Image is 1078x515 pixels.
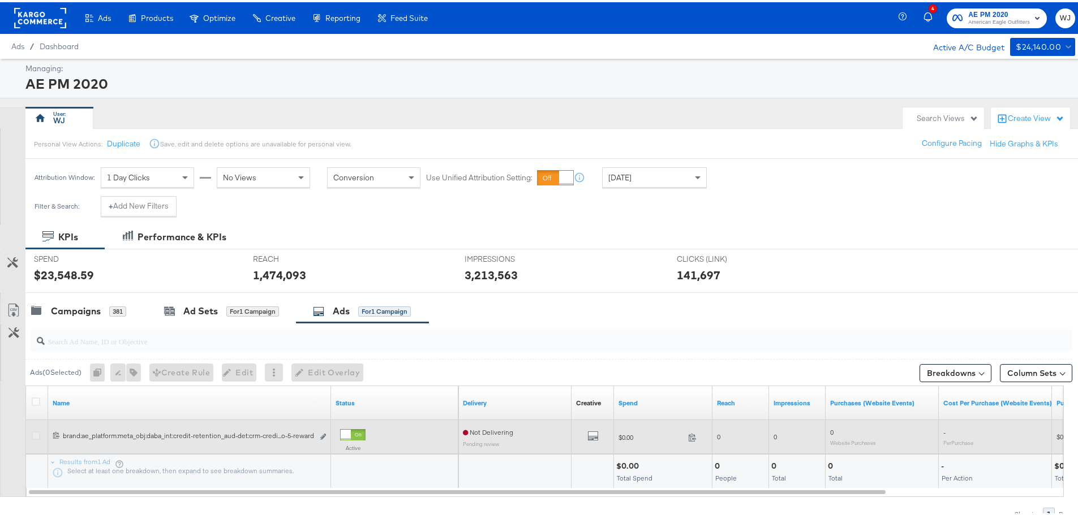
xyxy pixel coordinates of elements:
[619,396,708,405] a: The total amount spent to date.
[830,396,934,405] a: The number of times a purchase was made tracked by your Custom Audience pixel on your website aft...
[463,426,513,434] span: Not Delivering
[717,430,720,439] span: 0
[390,11,428,20] span: Feed Suite
[922,5,941,27] button: 4
[333,302,350,315] div: Ads
[830,437,876,444] sub: Website Purchases
[1055,6,1075,26] button: WJ
[333,170,374,180] span: Conversion
[774,396,821,405] a: The number of times your ad was served. On mobile apps an ad is counted as served the first time ...
[929,2,937,11] div: 4
[914,131,990,152] button: Configure Pacing
[921,36,1004,53] div: Active A/C Budget
[990,136,1058,147] button: Hide Graphs & KPIs
[107,170,150,180] span: 1 Day Clicks
[715,471,737,480] span: People
[34,252,119,262] span: SPEND
[1055,471,1069,480] span: Total
[253,265,306,281] div: 1,474,093
[358,304,411,314] div: for 1 Campaign
[616,458,642,469] div: $0.00
[947,6,1047,26] button: AE PM 2020American Eagle Outfitters
[53,113,65,124] div: WJ
[463,438,499,445] sub: Pending review
[830,426,834,434] span: 0
[715,458,723,469] div: 0
[774,430,777,439] span: 0
[968,7,1030,19] span: AE PM 2020
[24,40,40,49] span: /
[253,252,338,262] span: REACH
[771,458,780,469] div: 0
[1000,362,1072,380] button: Column Sets
[138,228,226,241] div: Performance & KPIs
[34,171,95,179] div: Attribution Window:
[608,170,632,180] span: [DATE]
[943,437,973,444] sub: Per Purchase
[942,471,973,480] span: Per Action
[617,471,652,480] span: Total Spend
[1060,10,1071,23] span: WJ
[25,61,1072,72] div: Managing:
[30,365,81,375] div: Ads ( 0 Selected)
[340,442,366,449] label: Active
[576,396,601,405] a: Shows the creative associated with your ad.
[1010,36,1075,54] button: $24,140.00
[40,40,79,49] a: Dashboard
[51,302,101,315] div: Campaigns
[463,396,567,405] a: Reflects the ability of your Ad to achieve delivery.
[141,11,173,20] span: Products
[203,11,235,20] span: Optimize
[677,265,720,281] div: 141,697
[53,396,327,405] a: Ad Name.
[619,431,684,439] span: $0.00
[1016,38,1061,52] div: $24,140.00
[941,458,947,469] div: -
[917,111,978,122] div: Search Views
[98,11,111,20] span: Ads
[25,72,1072,91] div: AE PM 2020
[968,16,1030,25] span: American Eagle Outfitters
[101,194,177,214] button: +Add New Filters
[226,304,279,314] div: for 1 Campaign
[223,170,256,180] span: No Views
[677,252,762,262] span: CLICKS (LINK)
[1056,430,1071,439] span: $0.00
[109,198,113,209] strong: +
[107,136,140,147] button: Duplicate
[34,137,102,146] div: Personal View Actions:
[11,40,24,49] span: Ads
[34,200,80,208] div: Filter & Search:
[717,396,765,405] a: The number of people your ad was served to.
[109,304,126,314] div: 381
[465,252,549,262] span: IMPRESSIONS
[265,11,295,20] span: Creative
[920,362,991,380] button: Breakdowns
[465,265,518,281] div: 3,213,563
[576,396,601,405] div: Creative
[1008,111,1064,122] div: Create View
[943,396,1052,405] a: The average cost for each purchase tracked by your Custom Audience pixel on your website after pe...
[58,228,78,241] div: KPIs
[63,429,313,438] div: brand:ae_platform:meta_obj:daba_int:credit-retention_aud-det:crm-credi...o-5-reward
[943,426,946,434] span: -
[90,361,110,379] div: 0
[325,11,360,20] span: Reporting
[45,323,977,345] input: Search Ad Name, ID or Objective
[772,471,786,480] span: Total
[426,170,532,181] label: Use Unified Attribution Setting:
[183,302,218,315] div: Ad Sets
[336,396,454,405] a: Shows the current state of your Ad.
[828,458,836,469] div: 0
[160,137,351,146] div: Save, edit and delete options are unavailable for personal view.
[828,471,843,480] span: Total
[34,265,94,281] div: $23,548.59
